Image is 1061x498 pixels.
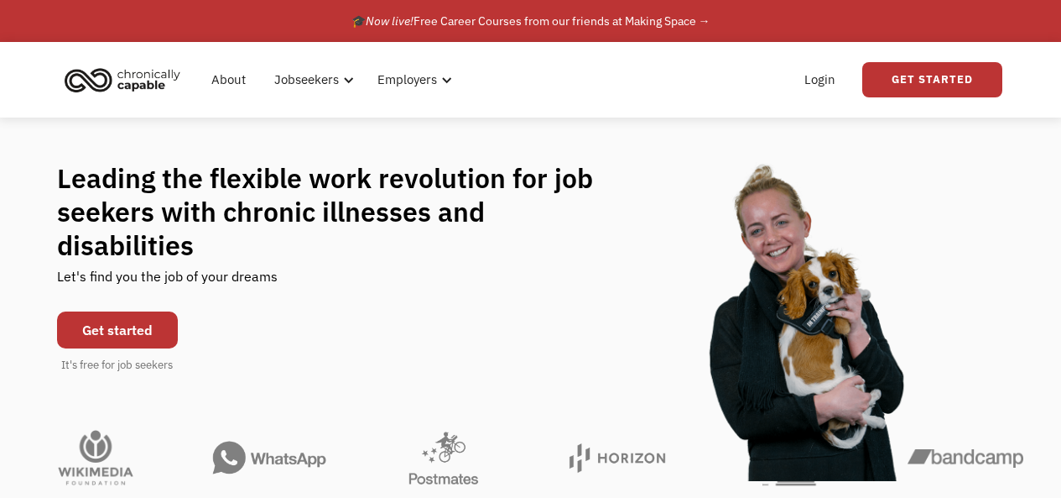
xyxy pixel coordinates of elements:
div: Employers [377,70,437,90]
div: Employers [367,53,457,107]
div: It's free for job seekers [61,357,173,374]
a: Login [794,53,845,107]
div: Jobseekers [274,70,339,90]
em: Now live! [366,13,413,29]
a: home [60,61,193,98]
a: Get started [57,312,178,349]
a: Get Started [862,62,1002,97]
div: Let's find you the job of your dreams [57,262,278,303]
h1: Leading the flexible work revolution for job seekers with chronic illnesses and disabilities [57,161,626,262]
div: 🎓 Free Career Courses from our friends at Making Space → [351,11,710,31]
a: About [201,53,256,107]
img: Chronically Capable logo [60,61,185,98]
div: Jobseekers [264,53,359,107]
